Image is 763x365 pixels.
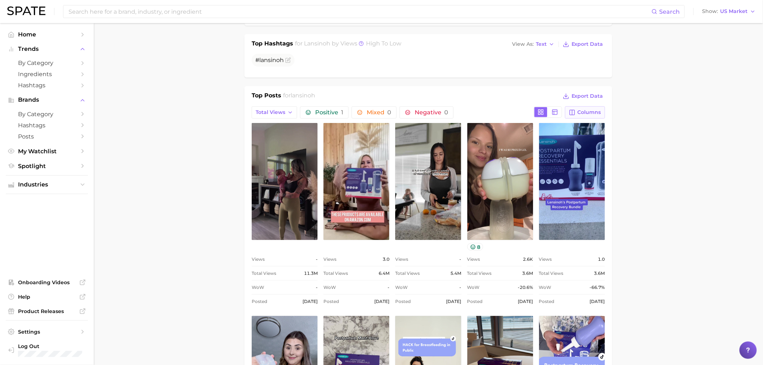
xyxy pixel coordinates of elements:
[18,71,76,78] span: Ingredients
[18,82,76,89] span: Hashtags
[6,29,88,40] a: Home
[572,41,603,47] span: Export Data
[460,255,462,264] span: -
[6,57,88,69] a: by Category
[18,329,76,335] span: Settings
[518,283,533,292] span: -20.6%
[341,109,343,116] span: 1
[536,42,547,46] span: Text
[444,109,448,116] span: 0
[295,39,402,49] h2: for by Views
[6,277,88,288] a: Onboarding Videos
[512,42,534,46] span: View As
[18,181,76,188] span: Industries
[467,269,492,278] span: Total Views
[252,297,267,306] span: Posted
[18,308,76,315] span: Product Releases
[522,269,533,278] span: 3.6m
[6,179,88,190] button: Industries
[374,297,389,306] span: [DATE]
[18,163,76,170] span: Spotlight
[395,297,411,306] span: Posted
[304,269,318,278] span: 11.3m
[252,269,276,278] span: Total Views
[6,69,88,80] a: Ingredients
[415,110,448,115] span: Negative
[304,40,331,47] span: lansinoh
[518,297,533,306] span: [DATE]
[252,91,281,102] h1: Top Posts
[594,269,605,278] span: 3.6m
[18,148,76,155] span: My Watchlist
[291,92,316,99] span: lansinoh
[578,109,601,115] span: Columns
[467,255,480,264] span: Views
[561,91,605,101] button: Export Data
[323,297,339,306] span: Posted
[316,255,318,264] span: -
[383,255,389,264] span: 3.0
[6,160,88,172] a: Spotlight
[7,6,45,15] img: SPATE
[6,146,88,157] a: My Watchlist
[6,341,88,359] a: Log out. Currently logged in with e-mail lauren.alexander@emersongroup.com.
[6,120,88,131] a: Hashtags
[323,255,336,264] span: Views
[259,57,284,63] span: lansinoh
[6,291,88,302] a: Help
[6,326,88,337] a: Settings
[323,283,336,292] span: WoW
[18,279,76,286] span: Onboarding Videos
[323,269,348,278] span: Total Views
[6,131,88,142] a: Posts
[388,283,389,292] span: -
[598,255,605,264] span: 1.0
[446,297,462,306] span: [DATE]
[256,109,285,115] span: Total Views
[18,60,76,66] span: by Category
[6,306,88,317] a: Product Releases
[590,297,605,306] span: [DATE]
[366,40,402,47] span: high to low
[18,343,115,349] span: Log Out
[68,5,652,18] input: Search here for a brand, industry, or ingredient
[285,57,291,63] button: Flag as miscategorized or irrelevant
[539,269,564,278] span: Total Views
[467,243,484,251] button: 8
[315,110,343,115] span: Positive
[561,39,605,49] button: Export Data
[18,111,76,118] span: by Category
[660,8,680,15] span: Search
[18,294,76,300] span: Help
[6,44,88,54] button: Trends
[303,297,318,306] span: [DATE]
[572,93,603,99] span: Export Data
[460,283,462,292] span: -
[565,106,605,119] button: Columns
[18,46,76,52] span: Trends
[451,269,462,278] span: 5.4m
[720,9,748,13] span: US Market
[255,57,284,63] span: #
[252,255,265,264] span: Views
[379,269,389,278] span: 6.4m
[6,80,88,91] a: Hashtags
[6,94,88,105] button: Brands
[395,269,420,278] span: Total Views
[387,109,391,116] span: 0
[316,283,318,292] span: -
[18,97,76,103] span: Brands
[510,40,556,49] button: View AsText
[523,255,533,264] span: 2.6k
[18,122,76,129] span: Hashtags
[18,31,76,38] span: Home
[701,7,758,16] button: ShowUS Market
[252,106,297,119] button: Total Views
[590,283,605,292] span: -66.7%
[283,91,316,102] h2: for
[467,283,480,292] span: WoW
[539,255,552,264] span: Views
[702,9,718,13] span: Show
[467,297,483,306] span: Posted
[252,39,293,49] h1: Top Hashtags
